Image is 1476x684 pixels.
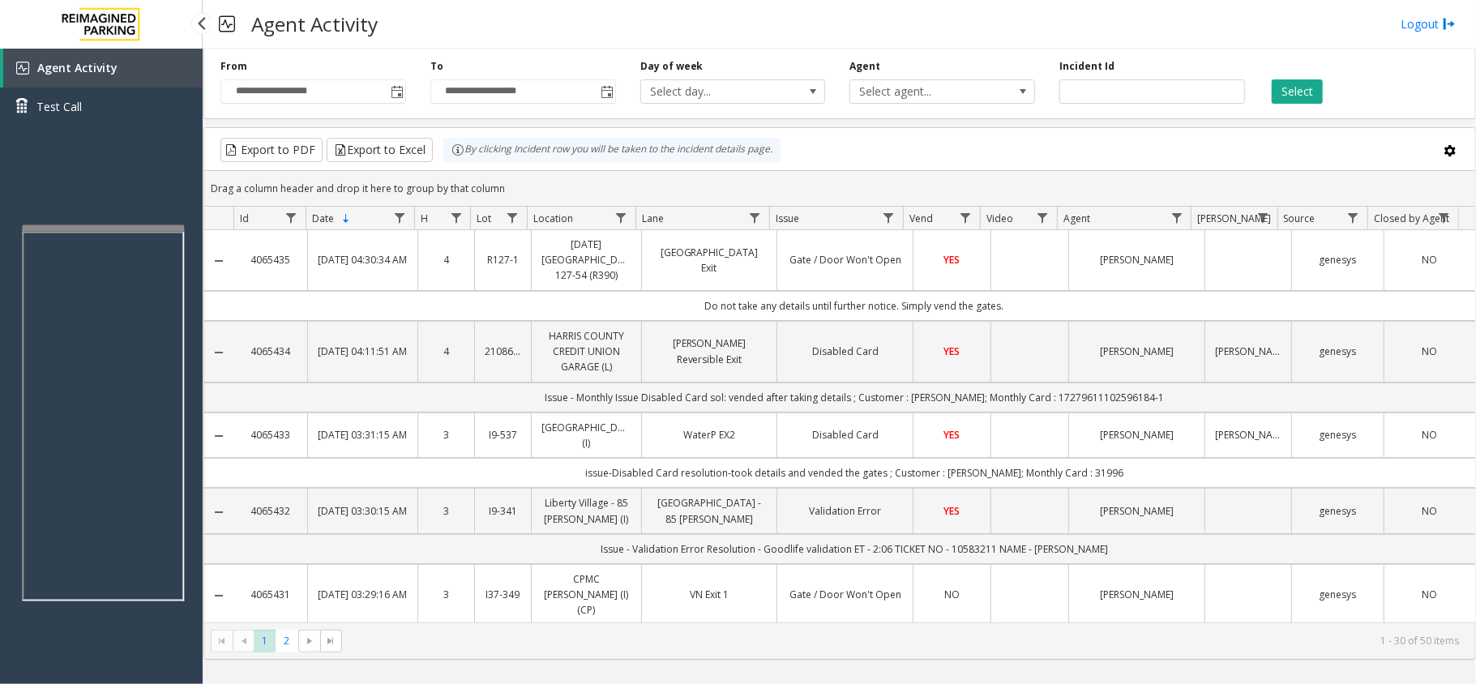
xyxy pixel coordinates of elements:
[1443,15,1456,32] img: logout
[1394,427,1465,442] a: NO
[1302,252,1373,267] a: genesys
[318,503,408,519] a: [DATE] 03:30:15 AM
[878,207,900,229] a: Issue Filter Menu
[1079,344,1195,359] a: [PERSON_NAME]
[1422,344,1437,358] span: NO
[1198,212,1272,225] span: [PERSON_NAME]
[318,427,408,442] a: [DATE] 03:31:15 AM
[1401,15,1456,32] a: Logout
[243,344,297,359] a: 4065434
[533,212,573,225] span: Location
[652,495,768,526] a: [GEOGRAPHIC_DATA] - 85 [PERSON_NAME]
[1272,79,1323,104] button: Select
[428,427,464,442] a: 3
[641,80,788,103] span: Select day...
[597,80,615,103] span: Toggle popup
[220,59,247,74] label: From
[652,587,768,602] a: VN Exit 1
[1166,207,1187,229] a: Agent Filter Menu
[485,252,521,267] a: R127-1
[944,344,960,358] span: YES
[787,427,903,442] a: Disabled Card
[445,207,467,229] a: H Filter Menu
[1302,503,1373,519] a: genesys
[652,245,768,276] a: [GEOGRAPHIC_DATA] Exit
[923,252,981,267] a: YES
[923,344,981,359] a: YES
[1251,207,1273,229] a: Parker Filter Menu
[233,534,1475,564] td: Issue - Validation Error Resolution - Goodlife validation ET - 2:06 TICKET NO - 10583211 NAME - [...
[485,587,521,602] a: I37-349
[776,212,799,225] span: Issue
[787,503,903,519] a: Validation Error
[204,174,1475,203] div: Drag a column header and drop it here to group by that column
[204,254,233,267] a: Collapse Details
[610,207,632,229] a: Location Filter Menu
[485,427,521,442] a: I9-537
[541,237,631,284] a: [DATE] [GEOGRAPHIC_DATA] 127-54 (R390)
[204,430,233,442] a: Collapse Details
[204,346,233,359] a: Collapse Details
[944,428,960,442] span: YES
[955,207,977,229] a: Vend Filter Menu
[1394,587,1465,602] a: NO
[1433,207,1455,229] a: Closed by Agent Filter Menu
[451,143,464,156] img: infoIcon.svg
[352,634,1459,648] kendo-pager-info: 1 - 30 of 50 items
[430,59,443,74] label: To
[421,212,428,225] span: H
[327,138,433,162] button: Export to Excel
[254,630,276,652] span: Page 1
[243,252,297,267] a: 4065435
[204,506,233,519] a: Collapse Details
[276,630,297,652] span: Page 2
[1215,427,1282,442] a: [PERSON_NAME]
[1215,344,1282,359] a: [PERSON_NAME]
[243,427,297,442] a: 4065433
[1059,59,1114,74] label: Incident Id
[1422,253,1437,267] span: NO
[1079,427,1195,442] a: [PERSON_NAME]
[1302,344,1373,359] a: genesys
[312,212,334,225] span: Date
[243,503,297,519] a: 4065432
[1422,504,1437,518] span: NO
[1422,428,1437,442] span: NO
[1374,212,1449,225] span: Closed by Agent
[16,62,29,75] img: 'icon'
[303,635,316,648] span: Go to the next page
[1394,252,1465,267] a: NO
[1079,587,1195,602] a: [PERSON_NAME]
[240,212,249,225] span: Id
[541,571,631,618] a: CPMC [PERSON_NAME] (I) (CP)
[986,212,1013,225] span: Video
[1394,503,1465,519] a: NO
[923,587,981,602] a: NO
[318,587,408,602] a: [DATE] 03:29:16 AM
[1422,588,1437,601] span: NO
[320,630,342,652] span: Go to the last page
[541,495,631,526] a: Liberty Village - 85 [PERSON_NAME] (I)
[944,504,960,518] span: YES
[850,80,997,103] span: Select agent...
[428,252,464,267] a: 4
[1079,252,1195,267] a: [PERSON_NAME]
[389,207,411,229] a: Date Filter Menu
[36,98,82,115] span: Test Call
[1032,207,1054,229] a: Video Filter Menu
[233,458,1475,488] td: issue-Disabled Card resolution-took details and vended the gates ; Customer : [PERSON_NAME]; Mont...
[787,252,903,267] a: Gate / Door Won't Open
[541,328,631,375] a: HARRIS COUNTY CREDIT UNION GARAGE (L)
[1302,427,1373,442] a: genesys
[640,59,704,74] label: Day of week
[787,344,903,359] a: Disabled Card
[219,4,235,44] img: pageIcon
[243,587,297,602] a: 4065431
[923,427,981,442] a: YES
[204,207,1475,622] div: Data table
[944,253,960,267] span: YES
[340,212,353,225] span: Sortable
[298,630,320,652] span: Go to the next page
[1063,212,1090,225] span: Agent
[652,336,768,366] a: [PERSON_NAME] Reversible Exit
